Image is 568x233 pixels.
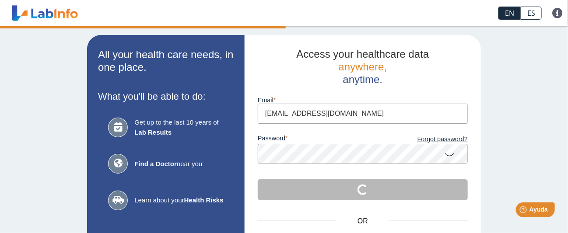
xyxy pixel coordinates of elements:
label: password [258,135,363,144]
b: Health Risks [184,196,224,204]
a: Forgot password? [363,135,468,144]
b: Find a Doctor [134,160,177,167]
span: Access your healthcare data [297,48,429,60]
a: ES [521,7,542,20]
span: Learn about your [134,195,223,205]
iframe: Help widget launcher [490,199,558,223]
h3: What you'll be able to do: [98,91,234,102]
span: Get up to the last 10 years of [134,118,223,137]
b: Lab Results [134,129,172,136]
span: near you [134,159,223,169]
h2: All your health care needs, in one place. [98,49,234,74]
span: OR [337,216,389,226]
span: anytime. [343,73,383,85]
label: Email [258,97,468,104]
span: anywhere, [339,61,387,73]
a: EN [498,7,521,20]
